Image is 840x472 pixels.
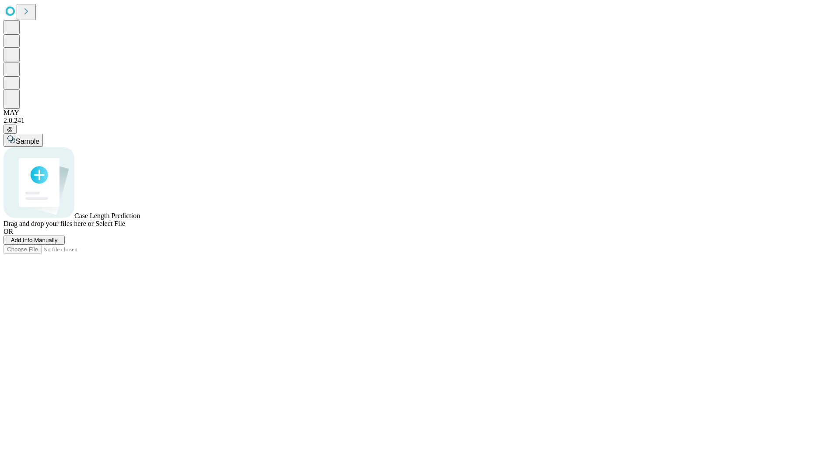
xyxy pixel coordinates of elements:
span: @ [7,126,13,132]
button: @ [3,125,17,134]
div: MAY [3,109,836,117]
span: Select File [95,220,125,227]
div: 2.0.241 [3,117,836,125]
button: Sample [3,134,43,147]
span: Case Length Prediction [74,212,140,219]
span: Add Info Manually [11,237,58,243]
button: Add Info Manually [3,236,65,245]
span: Drag and drop your files here or [3,220,94,227]
span: OR [3,228,13,235]
span: Sample [16,138,39,145]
